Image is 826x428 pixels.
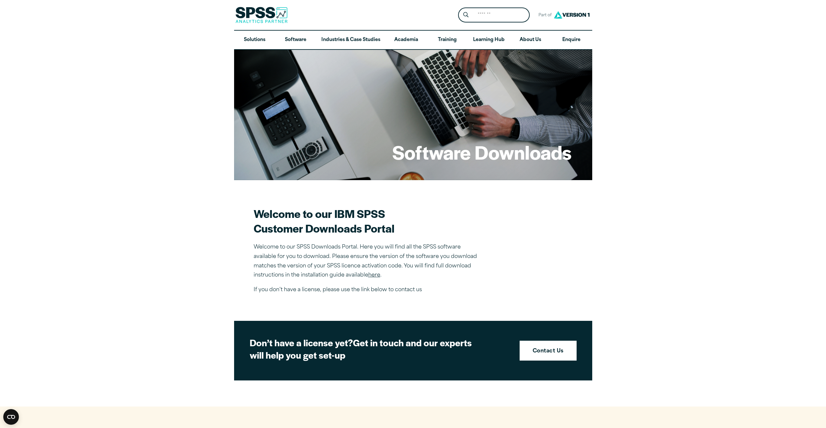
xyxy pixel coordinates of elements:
a: Software [275,31,316,50]
a: Academia [385,31,427,50]
a: Solutions [234,31,275,50]
a: Learning Hub [468,31,510,50]
button: Search magnifying glass icon [460,9,472,21]
form: Site Header Search Form [458,7,530,23]
h1: Software Downloads [392,139,571,165]
a: Industries & Case Studies [316,31,385,50]
p: If you don’t have a license, please use the link below to contact us [254,285,482,295]
a: Contact Us [520,341,577,361]
h2: Get in touch and our experts will help you get set-up [250,336,478,361]
a: About Us [510,31,551,50]
a: Training [427,31,468,50]
h2: Welcome to our IBM SPSS Customer Downloads Portal [254,206,482,235]
p: Welcome to our SPSS Downloads Portal. Here you will find all the SPSS software available for you ... [254,243,482,280]
a: Enquire [551,31,592,50]
svg: Search magnifying glass icon [463,12,469,18]
img: SPSS Analytics Partner [235,7,287,23]
nav: Desktop version of site main menu [234,31,592,50]
strong: Contact Us [533,347,564,356]
img: Version1 Logo [552,9,591,21]
button: Open CMP widget [3,409,19,425]
strong: Don’t have a license yet? [250,336,353,349]
a: here [368,273,380,278]
span: Part of [535,11,552,20]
